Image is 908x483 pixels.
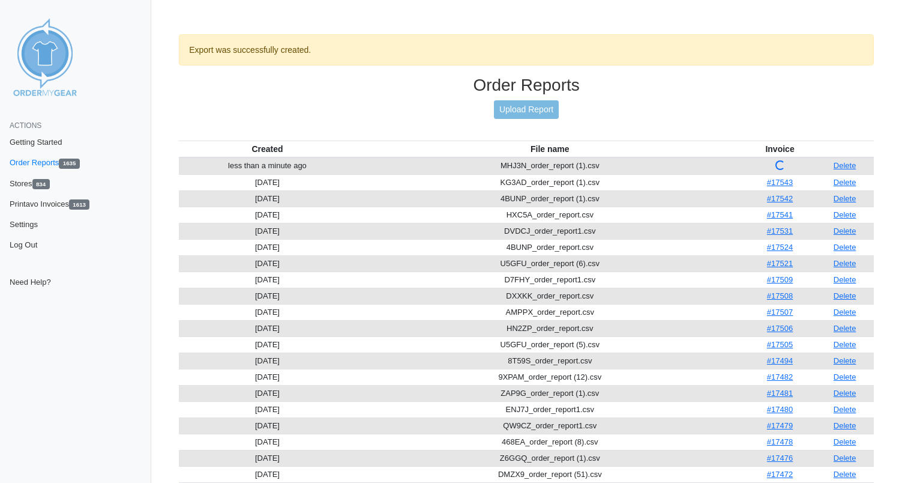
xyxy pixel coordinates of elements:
a: #17509 [767,275,793,284]
td: HXC5A_order_report.csv [356,207,744,223]
a: Delete [834,275,856,284]
td: 8T59S_order_report.csv [356,353,744,369]
td: D7FHY_order_report1.csv [356,272,744,288]
h3: Order Reports [179,75,874,96]
span: Actions [10,121,41,130]
td: 4BUNP_order_report (1).csv [356,190,744,207]
a: Delete [834,308,856,317]
td: 468EA_order_report (8).csv [356,434,744,450]
a: #17508 [767,291,793,300]
a: Delete [834,194,856,203]
a: Delete [834,454,856,463]
td: DVDCJ_order_report1.csv [356,223,744,239]
td: AMPPX_order_report.csv [356,304,744,320]
a: #17541 [767,210,793,219]
td: U5GFU_order_report (6).csv [356,255,744,272]
a: #17476 [767,454,793,463]
td: less than a minute ago [179,157,356,175]
td: [DATE] [179,239,356,255]
span: 1635 [59,159,79,169]
a: #17478 [767,437,793,446]
td: [DATE] [179,450,356,466]
td: [DATE] [179,223,356,239]
td: U5GFU_order_report (5).csv [356,336,744,353]
a: Delete [834,259,856,268]
td: [DATE] [179,255,356,272]
th: File name [356,141,744,157]
td: [DATE] [179,207,356,223]
a: #17505 [767,340,793,349]
th: Invoice [744,141,816,157]
a: Delete [834,340,856,349]
td: KG3AD_order_report (1).csv [356,174,744,190]
a: Delete [834,291,856,300]
td: [DATE] [179,434,356,450]
a: #17472 [767,470,793,479]
td: Z6GGQ_order_report (1).csv [356,450,744,466]
a: Delete [834,178,856,187]
a: #17543 [767,178,793,187]
a: #17479 [767,421,793,430]
a: Delete [834,243,856,252]
span: 834 [32,179,50,189]
td: MHJ3N_order_report (1).csv [356,157,744,175]
a: Delete [834,470,856,479]
td: [DATE] [179,190,356,207]
a: #17481 [767,389,793,398]
td: [DATE] [179,369,356,385]
a: #17521 [767,259,793,268]
a: Delete [834,421,856,430]
a: Delete [834,437,856,446]
div: Export was successfully created. [179,34,874,65]
td: [DATE] [179,336,356,353]
a: Delete [834,372,856,381]
a: Delete [834,389,856,398]
a: #17542 [767,194,793,203]
td: QW9CZ_order_report1.csv [356,418,744,434]
span: 1613 [69,199,89,210]
td: 9XPAM_order_report (12).csv [356,369,744,385]
a: #17524 [767,243,793,252]
a: Upload Report [494,100,559,119]
a: #17506 [767,324,793,333]
a: Delete [834,161,856,170]
a: Delete [834,210,856,219]
a: #17480 [767,405,793,414]
td: [DATE] [179,320,356,336]
td: [DATE] [179,401,356,418]
a: #17494 [767,356,793,365]
td: 4BUNP_order_report.csv [356,239,744,255]
a: Delete [834,356,856,365]
td: [DATE] [179,353,356,369]
td: [DATE] [179,174,356,190]
td: [DATE] [179,304,356,320]
td: ZAP9G_order_report (1).csv [356,385,744,401]
td: HN2ZP_order_report.csv [356,320,744,336]
td: [DATE] [179,418,356,434]
a: #17531 [767,226,793,235]
td: [DATE] [179,288,356,304]
a: #17507 [767,308,793,317]
td: [DATE] [179,272,356,288]
a: #17482 [767,372,793,381]
a: Delete [834,226,856,235]
td: ENJ7J_order_report1.csv [356,401,744,418]
th: Created [179,141,356,157]
a: Delete [834,324,856,333]
td: [DATE] [179,385,356,401]
td: DXXKK_order_report.csv [356,288,744,304]
td: DMZX9_order_report (51).csv [356,466,744,482]
td: [DATE] [179,466,356,482]
a: Delete [834,405,856,414]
